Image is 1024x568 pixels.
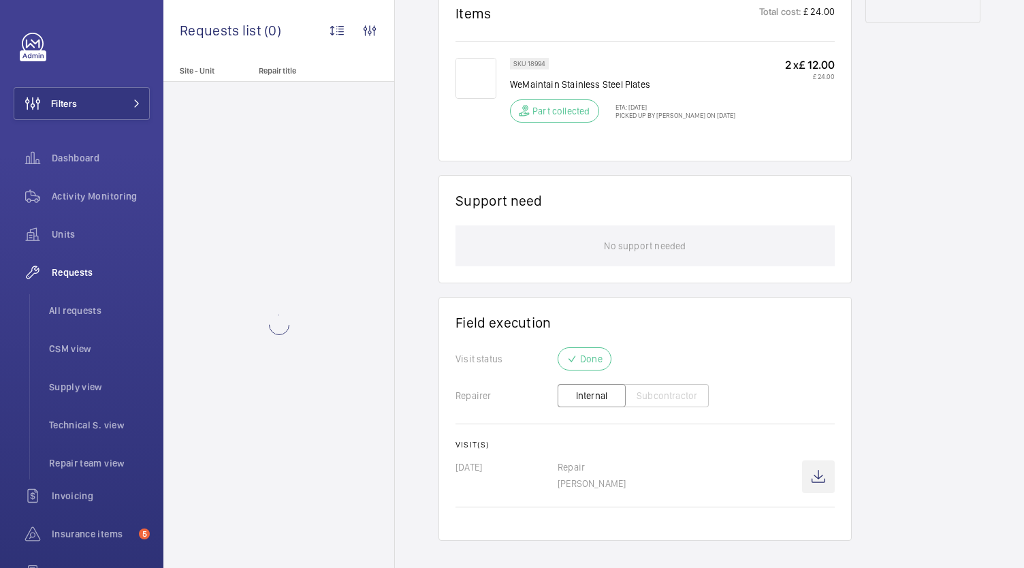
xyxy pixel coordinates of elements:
span: 5 [139,528,150,539]
h1: Support need [455,192,543,209]
p: Total cost: [759,5,802,22]
span: Filters [51,97,77,110]
p: £ 24.00 [785,72,835,80]
p: No support needed [604,225,686,266]
p: 2 x £ 12.00 [785,58,835,72]
span: Requests list [180,22,264,39]
p: [PERSON_NAME] [558,477,802,490]
button: Subcontractor [625,384,709,407]
button: Internal [558,384,626,407]
span: Dashboard [52,151,150,165]
p: WeMaintain Stainless Steel Plates [510,78,735,91]
span: All requests [49,304,150,317]
p: Done [580,352,603,366]
span: Technical S. view [49,418,150,432]
p: SKU 18994 [513,61,545,66]
h2: Visit(s) [455,440,835,449]
p: Site - Unit [163,66,253,76]
p: £ 24.00 [802,5,835,22]
h1: Items [455,5,492,22]
span: Repair team view [49,456,150,470]
span: Supply view [49,380,150,394]
span: Activity Monitoring [52,189,150,203]
p: Repair [558,460,802,474]
p: Repair title [259,66,349,76]
h1: Field execution [455,314,835,331]
span: Requests [52,266,150,279]
img: ZeP_xd8wuaUhezSrLuMNYnZvil0ntXLIIUHhRzYJK1liZpvF.png [455,58,496,99]
span: Units [52,227,150,241]
p: ETA: [DATE] [607,103,735,111]
button: Filters [14,87,150,120]
p: [DATE] [455,460,558,474]
p: Part collected [532,104,590,118]
p: Picked up by [PERSON_NAME] on [DATE] [607,111,735,119]
span: Insurance items [52,527,133,541]
span: CSM view [49,342,150,356]
span: Invoicing [52,489,150,503]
